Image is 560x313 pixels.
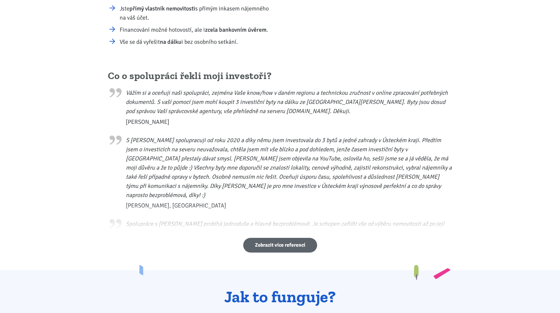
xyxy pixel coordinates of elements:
[108,85,452,126] blockquote: Vážím si a oceňuji naši spolupráci, zejména Vaše know/how v daném regionu a technickou zručnost v...
[160,38,181,45] strong: na dálku
[108,70,452,82] h2: Co o spolupráci řekli moji investoři?
[108,132,452,210] blockquote: S [PERSON_NAME] spolupracuji od roku 2020 a díky němu jsem investovala do 3 bytů a jedné zahrady ...
[126,117,452,126] span: [PERSON_NAME]
[120,25,276,34] li: Financování možné hotovostí, ale i .
[120,37,276,46] li: Vše se dá vyřešit i bez osobního setkání.
[120,4,276,22] li: Jste s přímým inkasem nájemného na váš účet.
[167,288,393,306] h2: Jak to funguje?
[205,26,266,33] strong: zcela bankovním úvěrem
[243,238,317,253] a: Zobrazit více referencí
[129,5,195,12] strong: přímý vlastník nemovitosti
